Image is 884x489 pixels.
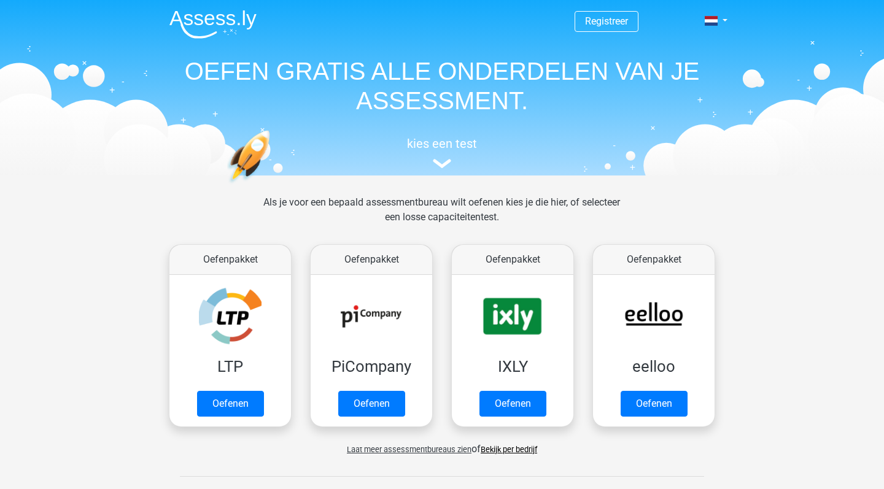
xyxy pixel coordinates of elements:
div: Als je voor een bepaald assessmentbureau wilt oefenen kies je die hier, of selecteer een losse ca... [254,195,630,239]
div: of [160,432,724,456]
a: kies een test [160,136,724,169]
img: assessment [433,159,451,168]
a: Oefenen [338,391,405,417]
span: Laat meer assessmentbureaus zien [347,445,471,454]
img: Assessly [169,10,257,39]
a: Oefenen [621,391,688,417]
a: Bekijk per bedrijf [481,445,537,454]
img: oefenen [227,130,317,241]
h5: kies een test [160,136,724,151]
h1: OEFEN GRATIS ALLE ONDERDELEN VAN JE ASSESSMENT. [160,56,724,115]
a: Registreer [585,15,628,27]
a: Oefenen [479,391,546,417]
a: Oefenen [197,391,264,417]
